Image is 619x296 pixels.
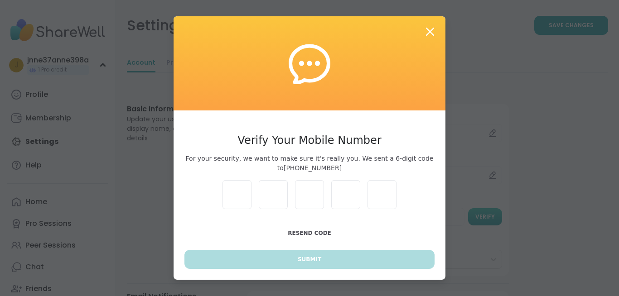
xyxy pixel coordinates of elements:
span: Submit [298,255,321,263]
span: Resend Code [288,230,331,236]
h3: Verify Your Mobile Number [184,132,435,148]
button: Resend Code [184,224,435,243]
button: Submit [184,250,435,269]
span: For your security, we want to make sure it’s really you. We sent a 6-digit code to [PHONE_NUMBER] [184,154,435,173]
